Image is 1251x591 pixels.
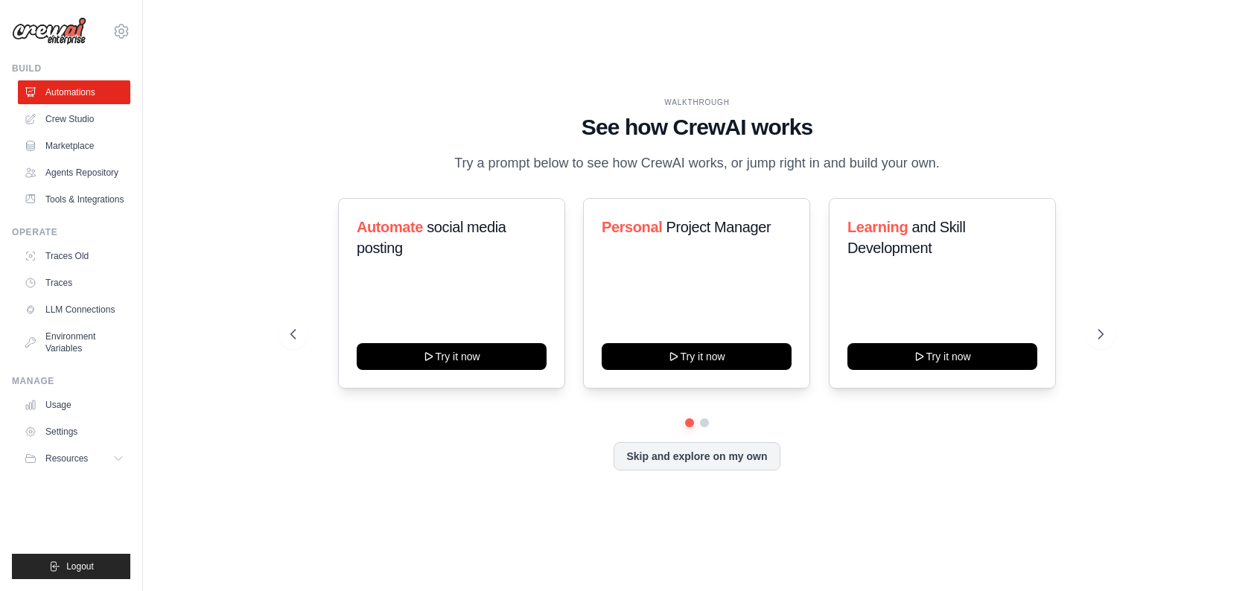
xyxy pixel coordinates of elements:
a: Environment Variables [18,325,130,360]
span: and Skill Development [847,219,965,256]
span: Learning [847,219,908,235]
a: Marketplace [18,134,130,158]
a: Automations [18,80,130,104]
div: Build [12,63,130,74]
div: Operate [12,226,130,238]
button: Try it now [357,343,547,370]
a: Crew Studio [18,107,130,131]
h1: See how CrewAI works [290,114,1103,141]
button: Try it now [847,343,1037,370]
span: Project Manager [666,219,771,235]
a: Tools & Integrations [18,188,130,211]
div: WALKTHROUGH [290,97,1103,108]
button: Try it now [602,343,792,370]
button: Resources [18,447,130,470]
div: Manage [12,375,130,387]
img: Logo [12,17,86,45]
span: Resources [45,453,88,464]
a: Settings [18,420,130,444]
a: Usage [18,393,130,417]
p: Try a prompt below to see how CrewAI works, or jump right in and build your own. [447,153,947,174]
span: Automate [357,219,423,235]
span: social media posting [357,219,506,256]
span: Logout [66,560,94,572]
span: Personal [602,219,662,235]
a: LLM Connections [18,298,130,322]
a: Agents Repository [18,161,130,185]
button: Logout [12,554,130,579]
a: Traces [18,271,130,295]
a: Traces Old [18,244,130,268]
button: Skip and explore on my own [614,442,780,470]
